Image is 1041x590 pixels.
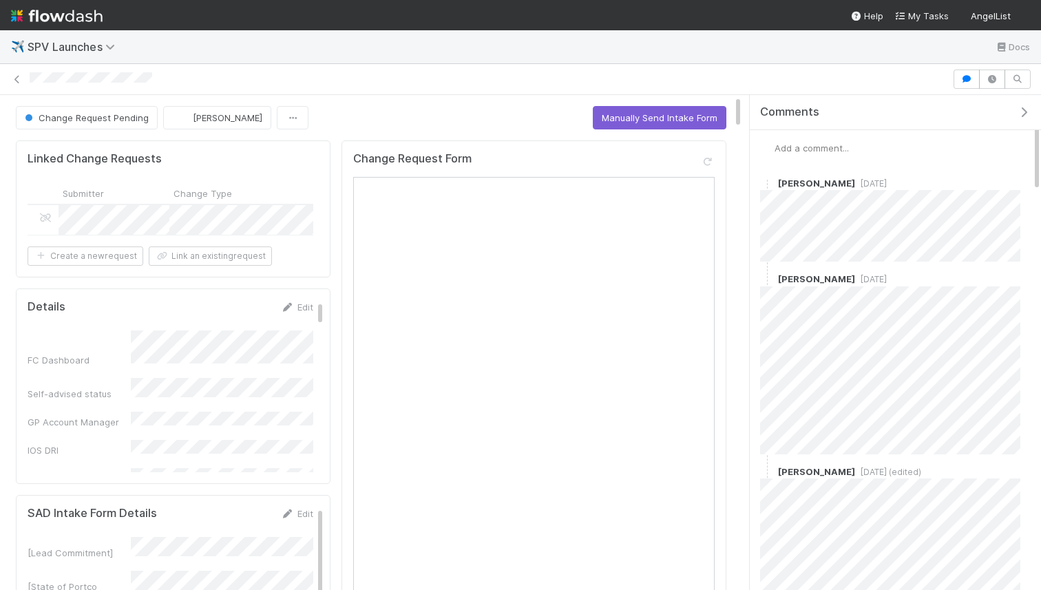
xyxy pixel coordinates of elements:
span: ✈️ [11,41,25,52]
span: [PERSON_NAME] [778,273,855,284]
span: [PERSON_NAME] [778,178,855,189]
div: Ready to Launch DRI [28,472,131,485]
div: IOS DRI [28,443,131,457]
h5: Details [28,300,65,314]
span: [DATE] [855,274,887,284]
span: Comments [760,105,819,119]
div: GP Account Manager [28,415,131,429]
button: [PERSON_NAME] [163,106,271,129]
img: avatar_892eb56c-5b5a-46db-bf0b-2a9023d0e8f8.png [760,465,774,478]
div: FC Dashboard [28,353,131,367]
div: Self-advised status [28,387,131,401]
img: avatar_892eb56c-5b5a-46db-bf0b-2a9023d0e8f8.png [760,176,774,190]
img: avatar_b18de8e2-1483-4e81-aa60-0a3d21592880.png [175,111,189,125]
div: [Lead Commitment] [28,546,131,560]
img: avatar_0a9e60f7-03da-485c-bb15-a40c44fcec20.png [761,141,775,155]
span: Submitter [63,187,104,200]
h5: SAD Intake Form Details [28,507,157,520]
div: Help [850,9,883,23]
a: Edit [281,302,313,313]
button: Manually Send Intake Form [593,106,726,129]
span: [DATE] [855,178,887,189]
img: avatar_0a9e60f7-03da-485c-bb15-a40c44fcec20.png [760,273,774,286]
span: SPV Launches [28,40,122,54]
img: avatar_0a9e60f7-03da-485c-bb15-a40c44fcec20.png [1016,10,1030,23]
span: My Tasks [894,10,949,21]
img: logo-inverted-e16ddd16eac7371096b0.svg [11,4,103,28]
a: Docs [995,39,1030,55]
h5: Change Request Form [353,152,472,166]
a: Edit [281,508,313,519]
span: Change Type [173,187,232,200]
button: Link an existingrequest [149,246,272,266]
span: [PERSON_NAME] [778,466,855,477]
span: [PERSON_NAME] [193,112,262,123]
button: Create a newrequest [28,246,143,266]
span: Add a comment... [775,143,849,154]
span: AngelList [971,10,1011,21]
h5: Linked Change Requests [28,152,162,166]
a: My Tasks [894,9,949,23]
span: [DATE] (edited) [855,467,921,477]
